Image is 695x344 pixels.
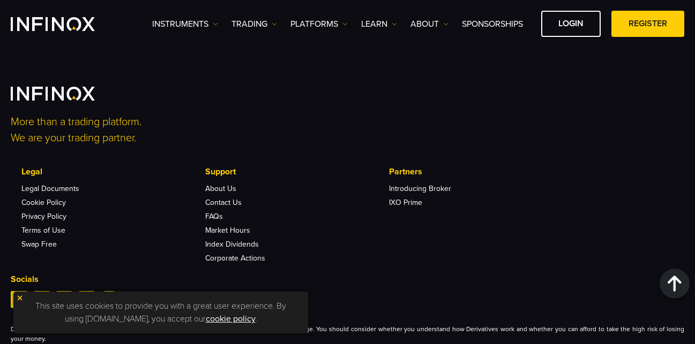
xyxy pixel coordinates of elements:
[21,212,66,221] a: Privacy Policy
[361,18,397,30] a: Learn
[21,226,65,235] a: Terms of Use
[389,184,451,193] a: Introducing Broker
[389,198,422,207] a: IXO Prime
[11,17,120,31] a: INFINOX Logo
[11,114,684,146] p: More than a trading platform. We are your trading partner.
[205,226,250,235] a: Market Hours
[205,198,242,207] a: Contact Us
[410,18,449,30] a: ABOUT
[11,291,28,308] a: Linkedin
[101,291,118,308] a: Instagram
[21,165,205,178] p: Legal
[19,297,303,328] p: This site uses cookies to provide you with a great user experience. By using [DOMAIN_NAME], you a...
[78,291,95,308] a: Youtube
[611,11,684,37] a: REGISTER
[16,294,24,302] img: yellow close icon
[462,18,523,30] a: SPONSORSHIPS
[21,184,79,193] a: Legal Documents
[206,314,256,324] a: cookie policy
[11,324,684,343] p: Derivatives are complex instruments and come with a high risk of losing money rapidly due to leve...
[152,18,218,30] a: Instruments
[21,198,66,207] a: Cookie Policy
[231,18,277,30] a: TRADING
[205,254,265,263] a: Corporate Actions
[56,291,73,308] a: Facebook
[205,184,236,193] a: About Us
[11,273,159,286] p: Socials
[290,18,348,30] a: PLATFORMS
[205,240,259,249] a: Index Dividends
[389,165,572,178] p: Partners
[205,212,223,221] a: FAQs
[33,291,50,308] a: Twitter
[21,240,57,249] a: Swap Free
[541,11,601,37] a: LOGIN
[205,165,388,178] p: Support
